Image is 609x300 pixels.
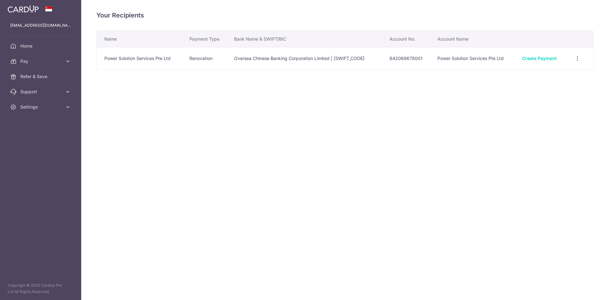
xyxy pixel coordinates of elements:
span: Support [20,89,62,95]
th: Bank Name & SWIFT/BIC [229,31,385,47]
th: Account No. [384,31,432,47]
th: Name [97,31,184,47]
img: CardUp [8,5,39,13]
th: Payment Type [184,31,229,47]
iframe: Opens a widget where you can find more information [568,281,603,297]
td: Renovation [184,47,229,70]
span: Pay [20,58,62,64]
a: Create Payment [522,56,557,61]
td: Power Solution Services Pte Ltd [97,47,184,70]
td: 642069678001 [384,47,432,70]
td: Oversea Chinese Banking Corporation Limited | [SWIFT_CODE] [229,47,385,70]
p: [EMAIL_ADDRESS][DOMAIN_NAME] [10,22,71,29]
h4: Your Recipients [96,10,594,20]
span: Refer & Save [20,73,62,80]
td: Power Solution Services Pte Ltd [432,47,517,70]
th: Account Name [432,31,517,47]
span: Home [20,43,62,49]
span: Settings [20,104,62,110]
